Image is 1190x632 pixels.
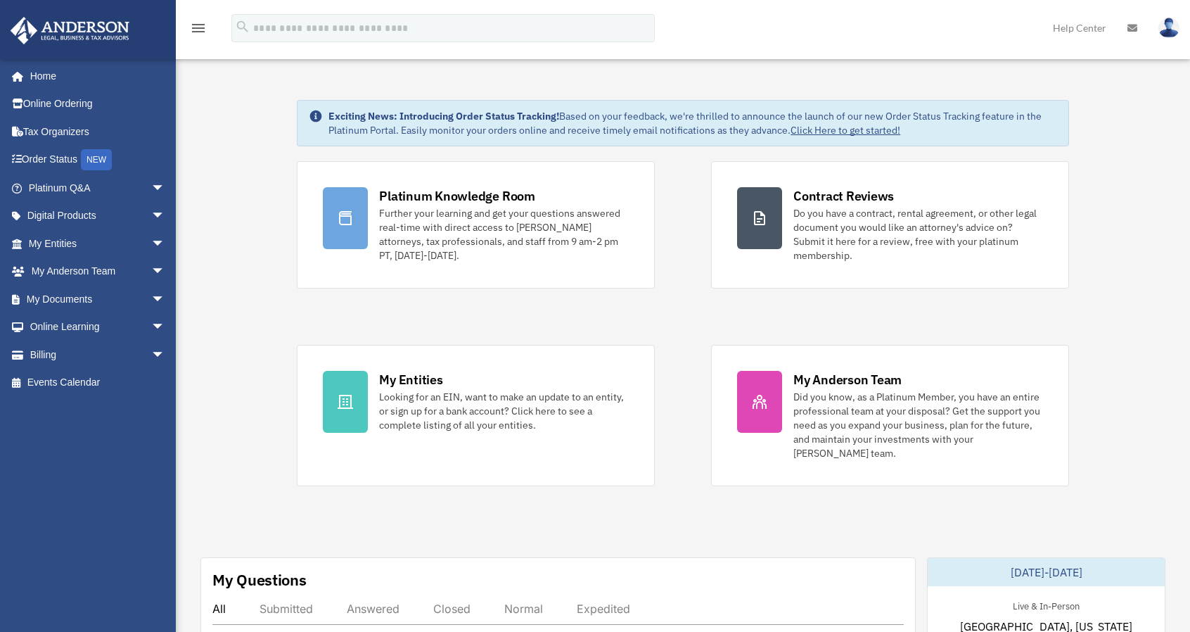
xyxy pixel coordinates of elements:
a: Digital Productsarrow_drop_down [10,202,186,230]
img: Anderson Advisors Platinum Portal [6,17,134,44]
a: My Anderson Teamarrow_drop_down [10,258,186,286]
span: arrow_drop_down [151,341,179,369]
i: menu [190,20,207,37]
i: search [235,19,250,34]
div: Submitted [260,602,313,616]
div: Looking for an EIN, want to make an update to an entity, or sign up for a bank account? Click her... [379,390,629,432]
a: Billingarrow_drop_down [10,341,186,369]
span: arrow_drop_down [151,202,179,231]
a: Tax Organizers [10,118,186,146]
div: Closed [433,602,471,616]
div: Further your learning and get your questions answered real-time with direct access to [PERSON_NAM... [379,206,629,263]
img: User Pic [1158,18,1179,38]
span: arrow_drop_down [151,313,179,342]
span: arrow_drop_down [151,258,179,286]
a: My Entitiesarrow_drop_down [10,229,186,258]
a: My Entities Looking for an EIN, want to make an update to an entity, or sign up for a bank accoun... [297,345,655,486]
div: Normal [504,602,543,616]
div: Based on your feedback, we're thrilled to announce the launch of our new Order Status Tracking fe... [328,109,1057,137]
div: My Entities [379,371,442,388]
div: All [212,602,226,616]
span: arrow_drop_down [151,285,179,314]
a: Online Learningarrow_drop_down [10,313,186,341]
div: My Questions [212,569,307,590]
a: menu [190,25,207,37]
a: Events Calendar [10,369,186,397]
div: Platinum Knowledge Room [379,187,535,205]
strong: Exciting News: Introducing Order Status Tracking! [328,110,559,122]
a: Platinum Knowledge Room Further your learning and get your questions answered real-time with dire... [297,161,655,289]
a: Order StatusNEW [10,146,186,175]
div: Do you have a contract, rental agreement, or other legal document you would like an attorney's ad... [793,206,1043,263]
a: Platinum Q&Aarrow_drop_down [10,174,186,202]
div: Answered [347,602,399,616]
a: Online Ordering [10,90,186,118]
a: Click Here to get started! [791,124,900,137]
div: [DATE]-[DATE] [928,558,1165,586]
a: Home [10,62,179,90]
a: Contract Reviews Do you have a contract, rental agreement, or other legal document you would like... [711,161,1069,289]
div: NEW [81,149,112,170]
div: Expedited [577,602,630,616]
a: My Anderson Team Did you know, as a Platinum Member, you have an entire professional team at your... [711,345,1069,486]
a: My Documentsarrow_drop_down [10,285,186,313]
div: Contract Reviews [793,187,894,205]
div: Did you know, as a Platinum Member, you have an entire professional team at your disposal? Get th... [793,390,1043,460]
span: arrow_drop_down [151,174,179,203]
div: Live & In-Person [1002,598,1091,612]
div: My Anderson Team [793,371,902,388]
span: arrow_drop_down [151,229,179,258]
